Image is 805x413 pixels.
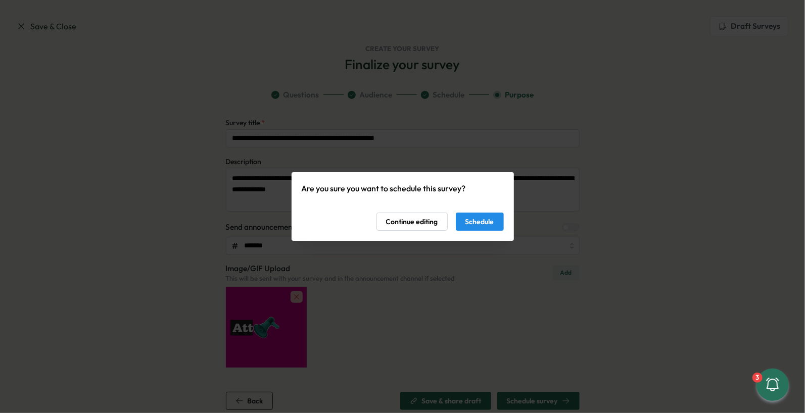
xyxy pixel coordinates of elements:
p: Are you sure you want to schedule this survey? [302,182,504,195]
span: Continue editing [386,213,438,230]
div: 3 [752,373,763,383]
button: Continue editing [376,213,448,231]
span: Schedule [465,213,494,230]
button: Schedule [456,213,504,231]
button: 3 [756,369,789,401]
